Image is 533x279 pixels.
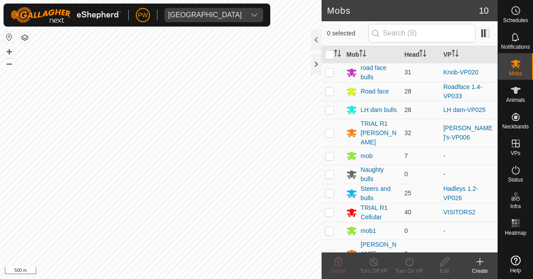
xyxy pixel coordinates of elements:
[502,124,529,129] span: Neckbands
[4,46,15,57] button: +
[401,46,440,63] th: Head
[168,12,242,19] div: [GEOGRAPHIC_DATA]
[4,58,15,69] button: –
[169,267,196,275] a: Contact Us
[509,71,522,76] span: Mobs
[404,190,411,197] span: 25
[498,252,533,277] a: Help
[404,170,408,178] span: 0
[443,185,478,201] a: Hadleys 1.2-VP026
[404,88,411,95] span: 28
[510,204,521,209] span: Infra
[165,8,245,22] span: Kawhia Farm
[360,105,397,115] div: LH dam bulls
[343,46,401,63] th: Mob
[391,267,427,275] div: Turn On VP
[440,165,498,184] td: -
[510,151,520,156] span: VPs
[360,165,397,184] div: Naughty bulls
[443,69,478,76] a: Knob-VP020
[501,44,530,50] span: Notifications
[126,267,159,275] a: Privacy Policy
[443,124,492,141] a: [PERSON_NAME]'s-VP006
[462,267,498,275] div: Create
[331,268,346,274] span: Delete
[138,11,148,20] span: PW
[419,51,426,58] p-sorticon: Activate to sort
[440,222,498,240] td: -
[404,250,408,257] span: 5
[510,268,521,273] span: Help
[360,119,397,147] div: TRIAL R1 [PERSON_NAME]
[360,203,397,222] div: TRIAL R1 Cellular
[440,240,498,268] td: -
[427,267,462,275] div: Edit
[19,32,30,43] button: Map Layers
[508,177,523,182] span: Status
[506,97,525,103] span: Animals
[479,4,489,17] span: 10
[452,51,459,58] p-sorticon: Activate to sort
[11,7,121,23] img: Gallagher Logo
[360,240,397,268] div: [PERSON_NAME] stragglers
[404,106,411,113] span: 28
[440,46,498,63] th: VP
[360,226,376,236] div: mob1
[404,129,411,136] span: 32
[359,51,366,58] p-sorticon: Activate to sort
[404,209,411,216] span: 40
[334,51,341,58] p-sorticon: Activate to sort
[360,63,397,82] div: road face bulls
[440,147,498,165] td: -
[360,87,389,96] div: Road face
[404,227,408,234] span: 0
[505,230,526,236] span: Heatmap
[356,267,391,275] div: Turn Off VP
[245,8,263,22] div: dropdown trigger
[503,18,528,23] span: Schedules
[4,32,15,43] button: Reset Map
[443,209,475,216] a: VISITORS2
[327,5,479,16] h2: Mobs
[327,29,368,38] span: 0 selected
[360,184,397,203] div: Steers and bulls
[404,69,411,76] span: 31
[360,151,372,161] div: mob
[368,24,475,43] input: Search (S)
[443,83,482,100] a: Roadface 1.4-VP033
[404,152,408,159] span: 7
[443,106,486,113] a: LH dam-VP025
